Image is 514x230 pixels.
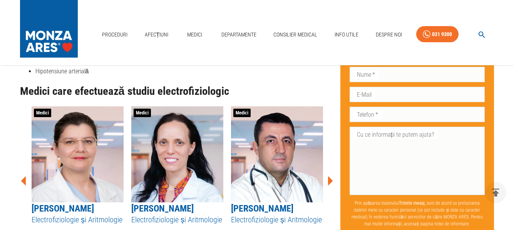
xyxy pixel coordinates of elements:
[485,182,506,203] button: delete
[20,85,334,98] h2: Medici care efectuează studiu electrofiziologic
[231,106,323,202] img: Dr. Marius Andronache
[231,215,323,225] h5: Electrofiziologie și Aritmologie
[270,27,320,43] a: Consilier Medical
[182,27,207,43] a: Medici
[134,109,151,117] span: Medici
[32,203,94,214] a: [PERSON_NAME]
[399,200,425,206] b: Trimite mesaj
[332,27,362,43] a: Info Utile
[432,30,452,39] div: 031 9300
[233,109,251,117] span: Medici
[99,27,131,43] a: Proceduri
[131,215,223,225] h5: Electrofiziologie și Aritmologie
[131,203,194,214] a: [PERSON_NAME]
[35,67,334,76] li: Hipotensiune arterială
[32,215,124,225] h5: Electrofiziologie și Aritmologie
[218,27,260,43] a: Departamente
[142,27,172,43] a: Afecțiuni
[34,109,51,117] span: Medici
[416,26,459,43] a: 031 9300
[373,27,405,43] a: Despre Noi
[131,106,223,202] img: Dr. Gabriela Răileanu
[231,203,293,214] a: [PERSON_NAME]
